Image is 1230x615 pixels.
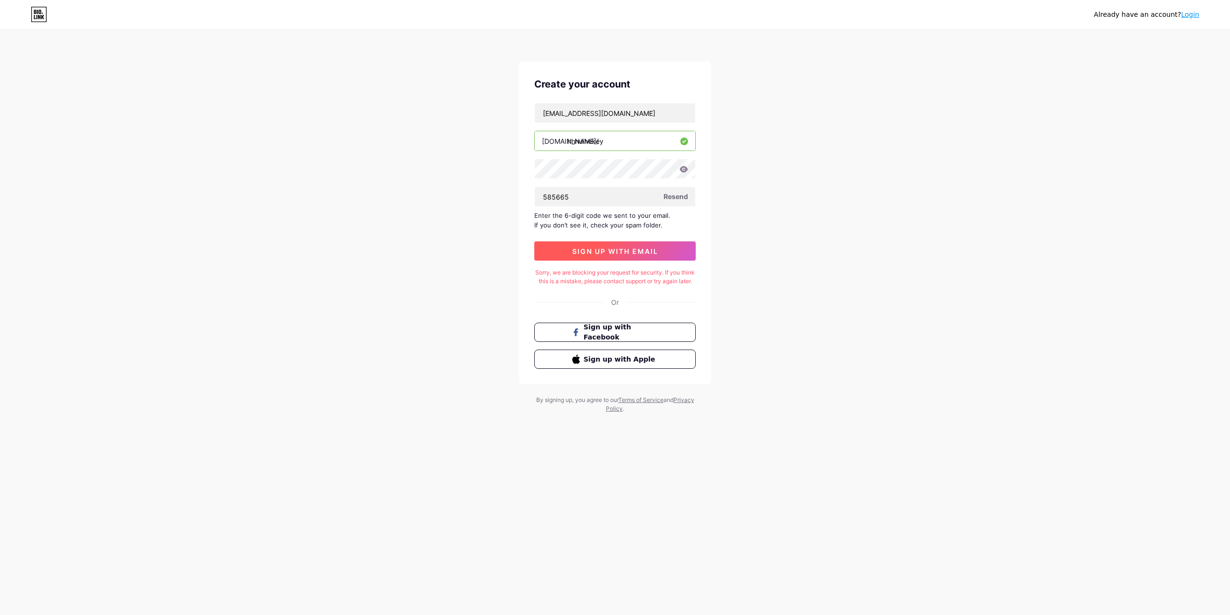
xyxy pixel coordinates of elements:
a: Terms of Service [618,396,664,403]
span: sign up with email [572,247,658,255]
input: Paste login code [535,187,695,206]
div: Create your account [534,77,696,91]
span: Sign up with Facebook [584,322,658,342]
span: Resend [664,191,688,201]
input: username [535,131,695,151]
div: Or [611,297,619,307]
button: sign up with email [534,241,696,261]
button: Sign up with Apple [534,350,696,369]
a: Login [1181,11,1199,18]
input: Email [535,103,695,123]
div: By signing up, you agree to our and . [533,396,697,413]
button: Sign up with Facebook [534,323,696,342]
div: Already have an account? [1094,10,1199,20]
div: Enter the 6-digit code we sent to your email. If you don’t see it, check your spam folder. [534,211,696,230]
span: Sign up with Apple [584,354,658,364]
div: Sorry, we are blocking your request for security. If you think this is a mistake, please contact ... [534,268,696,286]
div: [DOMAIN_NAME]/ [542,136,599,146]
